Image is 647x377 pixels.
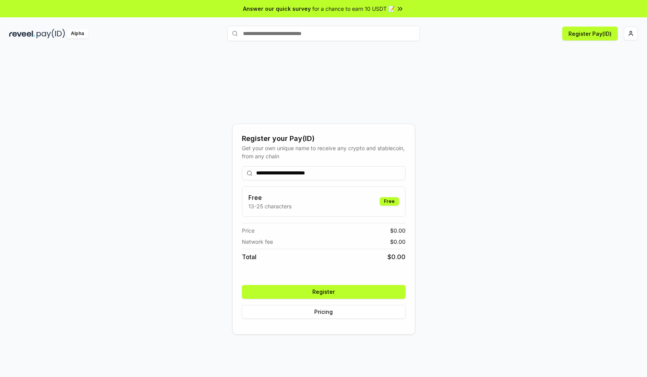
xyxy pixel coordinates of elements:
span: Price [242,226,255,235]
button: Pricing [242,305,406,319]
div: Free [380,197,399,206]
span: Network fee [242,238,273,246]
button: Register Pay(ID) [562,27,618,40]
h3: Free [248,193,292,202]
span: for a chance to earn 10 USDT 📝 [312,5,395,13]
span: $ 0.00 [387,252,406,261]
span: Answer our quick survey [243,5,311,13]
p: 13-25 characters [248,202,292,210]
div: Get your own unique name to receive any crypto and stablecoin, from any chain [242,144,406,160]
span: $ 0.00 [390,226,406,235]
button: Register [242,285,406,299]
div: Register your Pay(ID) [242,133,406,144]
span: Total [242,252,256,261]
img: reveel_dark [9,29,35,39]
span: $ 0.00 [390,238,406,246]
div: Alpha [67,29,88,39]
img: pay_id [37,29,65,39]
